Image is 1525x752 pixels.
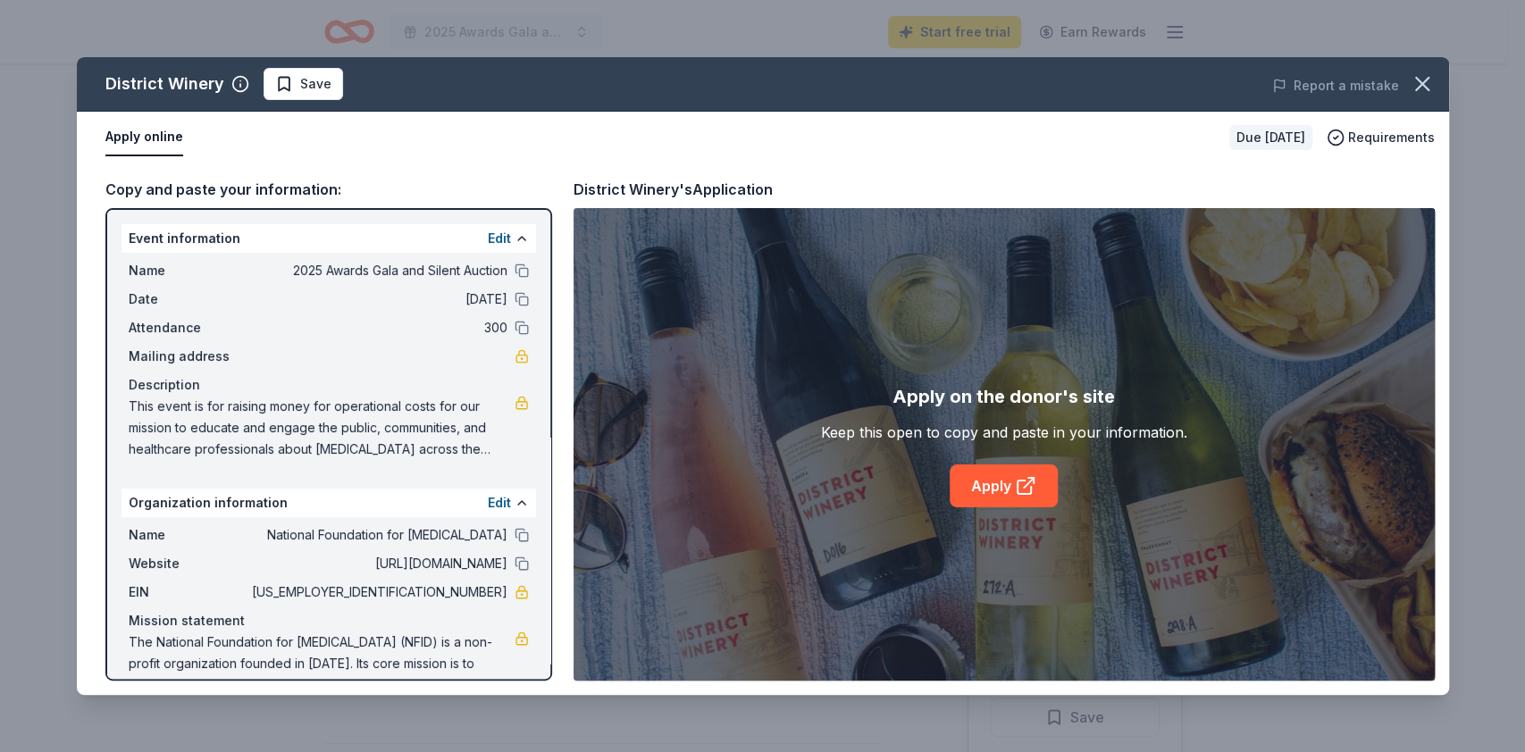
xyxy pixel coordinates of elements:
div: District Winery [105,70,224,98]
span: 300 [248,317,507,338]
span: Save [300,73,331,95]
div: Due [DATE] [1229,125,1312,150]
span: [DATE] [248,288,507,310]
button: Edit [488,492,511,514]
span: Mailing address [129,346,248,367]
span: Requirements [1348,127,1435,148]
div: Organization information [121,489,536,517]
span: EIN [129,581,248,603]
span: Website [129,553,248,574]
span: Date [129,288,248,310]
button: Requirements [1327,127,1435,148]
div: Description [129,374,529,396]
span: Name [129,260,248,281]
button: Save [264,68,343,100]
div: Copy and paste your information: [105,178,552,201]
span: Attendance [129,317,248,338]
div: Keep this open to copy and paste in your information. [821,422,1187,443]
button: Apply online [105,119,183,156]
span: National Foundation for [MEDICAL_DATA] [248,524,507,546]
span: [URL][DOMAIN_NAME] [248,553,507,574]
div: Event information [121,224,536,253]
span: This event is for raising money for operational costs for our mission to educate and engage the p... [129,396,515,460]
div: Mission statement [129,610,529,631]
span: The National Foundation for [MEDICAL_DATA] (NFID) is a non-profit organization founded in [DATE].... [129,631,515,696]
div: District Winery's Application [574,178,773,201]
span: Name [129,524,248,546]
span: [US_EMPLOYER_IDENTIFICATION_NUMBER] [248,581,507,603]
button: Report a mistake [1272,75,1399,96]
div: Apply on the donor's site [892,382,1115,411]
span: 2025 Awards Gala and Silent Auction [248,260,507,281]
a: Apply [950,464,1058,507]
button: Edit [488,228,511,249]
